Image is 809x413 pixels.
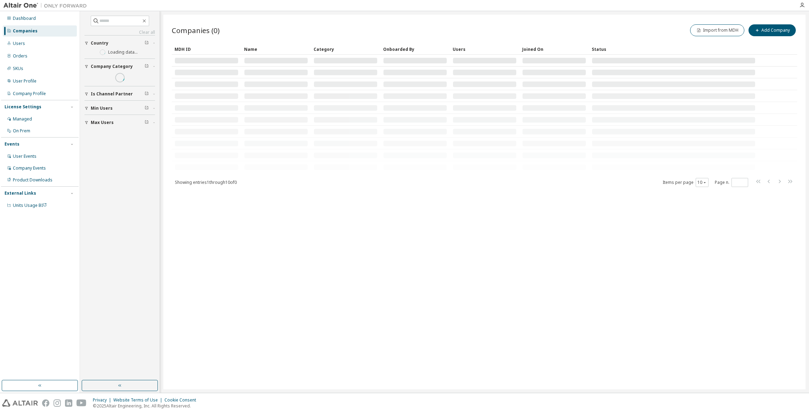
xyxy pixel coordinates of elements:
[175,179,237,185] span: Showing entries 1 through 10 of 0
[172,25,220,35] span: Companies (0)
[13,91,46,96] div: Company Profile
[13,128,30,134] div: On Prem
[91,120,114,125] span: Max Users
[13,154,37,159] div: User Events
[13,202,47,208] span: Units Usage BI
[690,24,744,36] button: Import from MDH
[76,399,87,407] img: youtube.svg
[13,66,23,71] div: SKUs
[13,53,27,59] div: Orders
[522,44,586,55] div: Joined On
[65,399,72,407] img: linkedin.svg
[592,44,755,55] div: Status
[145,106,149,111] span: Clear filter
[749,24,796,36] button: Add Company
[5,190,36,196] div: External Links
[91,40,108,46] span: Country
[383,44,447,55] div: Onboarded By
[13,78,37,84] div: User Profile
[84,36,155,51] button: Country
[13,41,25,46] div: Users
[108,49,138,55] label: Loading data...
[91,64,133,69] span: Company Category
[145,40,149,46] span: Clear filter
[113,397,164,403] div: Website Terms of Use
[13,165,46,171] div: Company Events
[84,115,155,130] button: Max Users
[93,403,200,409] p: © 2025 Altair Engineering, Inc. All Rights Reserved.
[54,399,61,407] img: instagram.svg
[84,59,155,74] button: Company Category
[13,116,32,122] div: Managed
[2,399,38,407] img: altair_logo.svg
[145,120,149,125] span: Clear filter
[93,397,113,403] div: Privacy
[91,91,133,97] span: Is Channel Partner
[175,44,238,55] div: MDH ID
[91,106,113,111] span: Min Users
[244,44,308,55] div: Name
[42,399,49,407] img: facebook.svg
[697,180,707,185] button: 10
[145,64,149,69] span: Clear filter
[314,44,378,55] div: Category
[13,16,36,21] div: Dashboard
[13,177,52,183] div: Product Downloads
[84,101,155,116] button: Min Users
[3,2,90,9] img: Altair One
[145,91,149,97] span: Clear filter
[13,28,38,34] div: Companies
[5,141,19,147] div: Events
[663,178,709,187] span: Items per page
[164,397,200,403] div: Cookie Consent
[5,104,41,110] div: License Settings
[84,30,155,35] a: Clear all
[453,44,517,55] div: Users
[715,178,748,187] span: Page n.
[84,86,155,102] button: Is Channel Partner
